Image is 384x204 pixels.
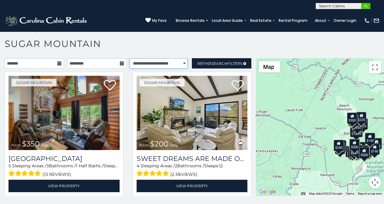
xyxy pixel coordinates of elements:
a: Sweet Dreams Are Made Of Skis [137,155,248,163]
button: Change map style [259,61,280,72]
div: $300 [347,112,357,124]
span: 1 Half Baths / [76,163,104,169]
div: $125 [358,118,368,130]
span: 12 [118,163,122,169]
a: Grouse Moor Lodge from $350 daily [8,76,120,150]
img: Grouse Moor Lodge [8,76,120,150]
a: Sugar Mountain [140,79,185,86]
div: Sleeping Areas / Bathrooms / Sleeps: [8,163,120,178]
span: (13 reviews) [42,170,71,178]
div: $225 [356,112,366,123]
a: RefineSearchFilters [192,58,251,69]
a: Owner Login [331,16,359,25]
div: $155 [372,138,382,149]
img: Google [257,188,277,196]
div: $265 [350,139,360,150]
span: 4 [137,163,139,169]
span: My Favs [152,18,167,23]
div: $1,095 [350,126,363,137]
span: 5 [8,163,11,169]
div: $190 [369,143,380,155]
a: Add to favorites [104,79,116,92]
a: About [312,16,329,25]
a: Real Estate [247,16,274,25]
a: Terms [346,192,354,195]
img: White-1-2.png [5,15,89,27]
span: Search [212,61,227,66]
span: from [140,143,149,147]
img: mail-regular-white.png [373,18,379,24]
span: daily [41,143,49,147]
span: $350 [22,139,40,148]
div: $500 [359,147,369,159]
div: Sleeping Areas / Bathrooms / Sleeps: [137,163,248,178]
span: Refine Filters [197,61,242,66]
span: Map data ©2025 Google [309,192,342,195]
a: Open this area in Google Maps (opens a new window) [257,188,277,196]
a: Local Area Guide [209,16,246,25]
span: daily [170,143,178,147]
img: phone-regular-white.png [364,18,370,24]
div: $300 [349,139,360,151]
button: Keyboard shortcuts [301,192,305,196]
div: $195 [362,145,372,157]
div: $200 [355,142,366,153]
span: 12 [219,163,223,169]
div: $155 [348,146,358,158]
span: 2 [175,163,177,169]
span: 3 [46,163,49,169]
a: Add to favorites [232,79,244,92]
img: Sweet Dreams Are Made Of Skis [137,76,248,150]
a: Rental Program [276,16,311,25]
h3: Grouse Moor Lodge [8,155,120,163]
a: View Property [8,180,120,192]
a: My Favs [145,18,167,24]
a: [GEOGRAPHIC_DATA] [8,155,120,163]
div: $375 [349,145,359,157]
button: Map camera controls [369,176,381,189]
a: View Property [137,180,248,192]
button: Toggle fullscreen view [369,61,381,73]
span: $200 [150,139,168,148]
a: Sugar Mountain [12,79,56,86]
a: Report a map error [358,192,382,195]
a: Browse Rentals [173,16,208,25]
div: $140 [365,133,375,144]
a: Sweet Dreams Are Made Of Skis from $200 daily [137,76,248,150]
div: $240 [334,140,344,151]
span: from [12,143,21,147]
span: (2 reviews) [170,170,197,178]
span: Map [263,64,274,70]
